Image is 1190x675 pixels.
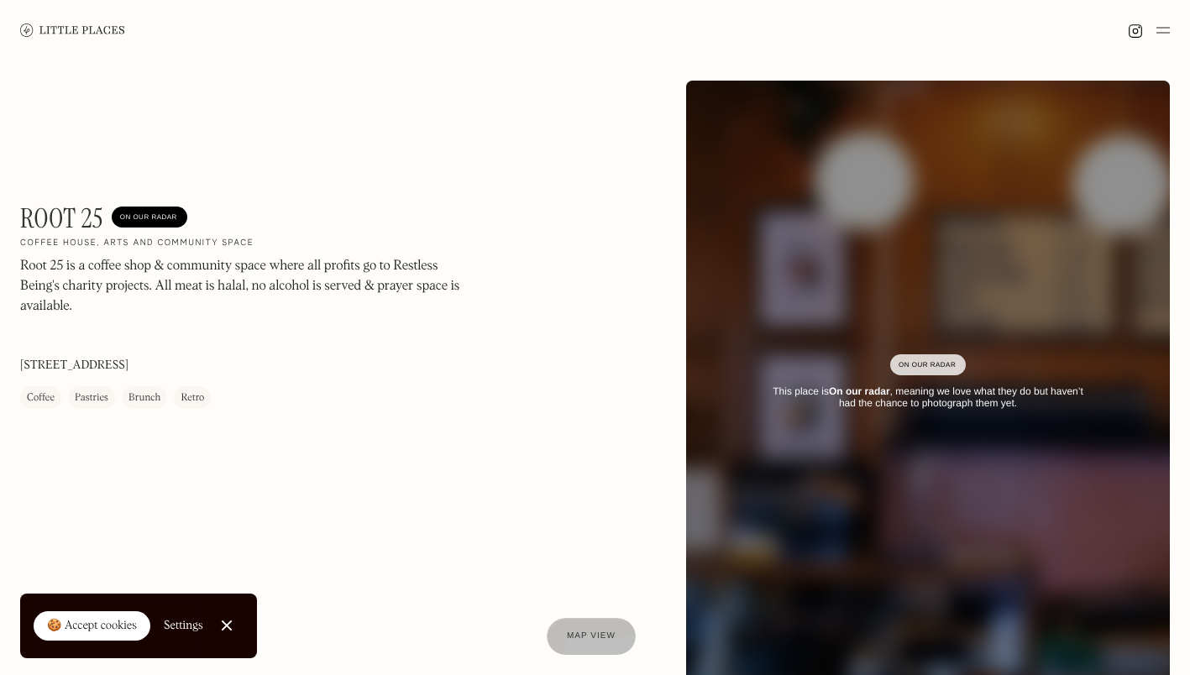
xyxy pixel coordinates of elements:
div: Retro [181,390,204,407]
h2: Coffee house, arts and community space [20,238,254,250]
span: Map view [567,631,616,641]
a: Close Cookie Popup [210,609,244,642]
div: 🍪 Accept cookies [47,618,137,635]
div: On Our Radar [899,357,957,374]
p: Root 25 is a coffee shop & community space where all profits go to Restless Being's charity proje... [20,257,474,317]
div: Settings [164,620,203,631]
p: [STREET_ADDRESS] [20,358,128,375]
div: This place is , meaning we love what they do but haven’t had the chance to photograph them yet. [763,385,1093,410]
h1: Root 25 [20,202,103,234]
div: Brunch [128,390,160,407]
div: On Our Radar [120,209,179,226]
div: Pastries [75,390,108,407]
strong: On our radar [829,385,890,397]
a: 🍪 Accept cookies [34,611,150,641]
a: Map view [547,618,636,655]
div: Close Cookie Popup [226,625,227,626]
div: Coffee [27,390,55,407]
p: ‍ [20,326,474,346]
a: Settings [164,607,203,645]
